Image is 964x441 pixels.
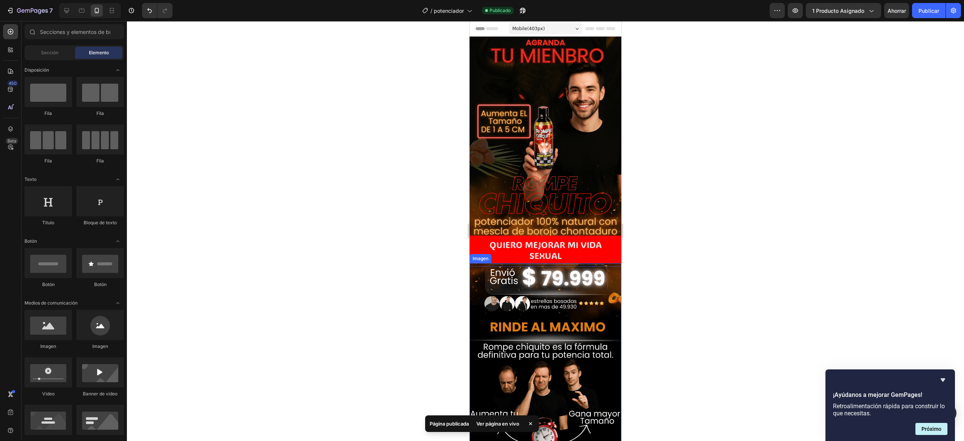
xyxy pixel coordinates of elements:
font: Botón [24,238,37,244]
font: Fila [96,110,104,116]
span: Abrir palanca [112,235,124,247]
font: Fila [44,158,52,164]
font: potenciador [434,8,464,14]
font: Beta [8,138,16,144]
font: Botón [42,282,55,287]
iframe: Área de diseño [470,21,621,441]
span: Abrir palanca [112,173,124,185]
font: Página publicada [430,421,469,427]
font: Elemento [89,50,109,55]
font: Retroalimentación rápida para construir lo que necesitas. [833,403,945,417]
font: 1 producto asignado [812,8,864,14]
font: Fila [44,110,52,116]
font: Banner de vídeo [83,391,117,397]
font: Video [42,391,55,397]
input: Secciones y elementos de búsqueda [24,24,124,39]
font: Publicar [918,8,939,14]
font: Medios de comunicación [24,300,78,306]
font: Próximo [921,426,941,432]
span: Abrir palanca [112,297,124,309]
font: Botón [94,282,107,287]
div: ¡Ayúdanos a mejorar GemPages! [833,375,947,435]
button: 7 [3,3,56,18]
font: Ver página en vivo [476,421,519,427]
span: Abrir palanca [112,64,124,76]
font: 450 [9,81,17,86]
font: Título [42,220,54,225]
font: / [430,8,432,14]
button: 1 producto asignado [806,3,881,18]
button: Ahorrar [884,3,909,18]
button: Publicar [912,3,946,18]
font: Fila [96,158,104,164]
font: Publicado [490,8,511,13]
font: Imagen [92,343,108,349]
font: Imagen [40,343,56,349]
font: Ahorrar [888,8,906,14]
font: Bloque de texto [84,220,117,225]
font: Sección [41,50,58,55]
font: Texto [24,176,37,182]
font: ¡Ayúdanos a mejorar GemPages! [833,391,922,398]
h2: ¡Ayúdanos a mejorar GemPages! [833,390,947,400]
font: Disposición [24,67,49,73]
div: Deshacer/Rehacer [142,3,172,18]
button: Siguiente pregunta [915,423,947,435]
font: 7 [49,7,53,14]
button: Ocultar encuesta [938,375,947,384]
